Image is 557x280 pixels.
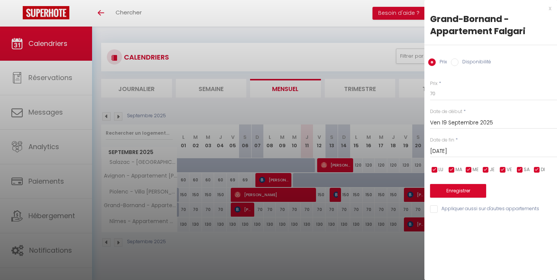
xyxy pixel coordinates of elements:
label: Date de début [430,108,462,115]
span: DI [541,166,545,173]
span: VE [507,166,512,173]
label: Disponibilité [458,58,491,67]
label: Date de fin [430,137,454,144]
label: Prix [430,80,438,87]
iframe: Chat [525,246,551,274]
span: MA [455,166,462,173]
span: JE [490,166,494,173]
label: Prix [436,58,447,67]
span: LU [438,166,443,173]
span: ME [473,166,479,173]
span: SA [524,166,530,173]
div: x [424,4,551,13]
button: Ouvrir le widget de chat LiveChat [6,3,29,26]
div: Grand-Bornand - Appartement Falgari [430,13,551,37]
button: Enregistrer [430,184,486,198]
